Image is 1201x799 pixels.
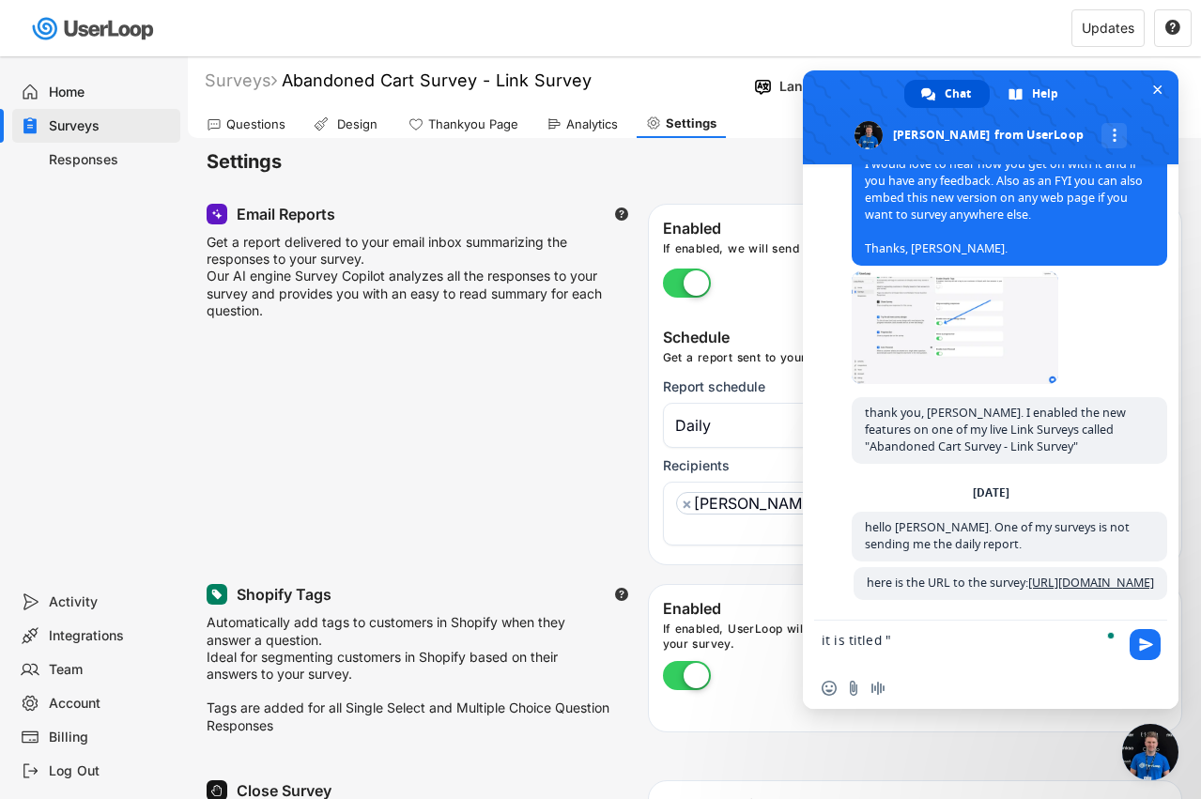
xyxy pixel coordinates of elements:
[867,575,1154,591] span: here is the URL to the survey:
[614,207,629,222] button: 
[615,587,628,602] text: 
[779,78,853,95] div: Languages
[49,661,173,679] div: Team
[663,378,765,395] div: Report schedule
[822,681,837,696] span: Insert an emoji
[333,116,380,132] div: Design
[49,84,173,101] div: Home
[1032,80,1058,108] span: Help
[282,70,592,90] font: Abandoned Cart Survey - Link Survey
[1165,19,1180,36] text: 
[614,587,629,602] button: 
[49,593,173,611] div: Activity
[663,599,1182,622] div: Enabled
[846,681,861,696] span: Send a file
[870,681,885,696] span: Audio message
[49,695,173,713] div: Account
[663,241,1182,264] div: If enabled, we will send a report by email to the accounts you select below.
[663,219,1182,241] div: Enabled
[207,614,610,733] div: Automatically add tags to customers in Shopify when they answer a question. Ideal for segmenting ...
[904,80,990,108] a: Chat
[49,117,173,135] div: Surveys
[237,585,331,605] div: Shopify Tags
[682,496,692,511] span: ×
[865,519,1130,552] span: hello [PERSON_NAME]. One of my surveys is not sending me the daily report.
[1147,80,1167,100] span: Close chat
[49,729,173,746] div: Billing
[1130,629,1161,660] span: Send
[49,762,173,780] div: Log Out
[49,151,173,169] div: Responses
[865,405,1126,454] span: thank you, [PERSON_NAME]. I enabled the new features on one of my live Link Surveys called "Aband...
[205,69,277,91] div: Surveys
[676,492,1155,515] li: [PERSON_NAME] ([PERSON_NAME][EMAIL_ADDRESS][DOMAIN_NAME]
[28,9,161,48] img: userloop-logo-01.svg
[1164,20,1181,37] button: 
[226,116,285,132] div: Questions
[49,627,173,645] div: Integrations
[663,328,1173,350] div: Schedule
[822,621,1122,668] textarea: To enrich screen reader interactions, please activate Accessibility in Grammarly extension settings
[566,116,618,132] div: Analytics
[1028,575,1154,591] a: [URL][DOMAIN_NAME]
[615,207,628,222] text: 
[753,77,773,97] img: Language%20Icon.svg
[207,149,1201,175] h6: Settings
[663,350,1173,369] div: Get a report sent to your email inbox automatically on a schedule.
[207,234,610,319] div: Get a report delivered to your email inbox summarizing the responses to your survey. Our AI engin...
[1122,724,1178,780] a: Close chat
[992,80,1077,108] a: Help
[211,208,223,220] img: MagicMajor.svg
[666,115,716,131] div: Settings
[237,205,335,224] div: Email Reports
[1082,22,1134,35] div: Updates
[945,80,971,108] span: Chat
[663,622,1182,651] div: If enabled, UserLoop will add a tag to your customers in Shopify with their answers to your survey.
[973,487,1009,499] div: [DATE]
[428,116,518,132] div: Thankyou Page
[663,457,730,474] div: Recipients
